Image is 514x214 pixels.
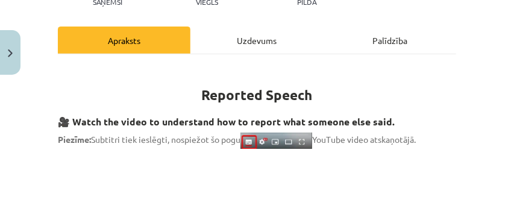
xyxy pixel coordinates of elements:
[8,49,13,57] img: icon-close-lesson-0947bae3869378f0d4975bcd49f059093ad1ed9edebbc8119c70593378902aed.svg
[324,27,456,54] div: Palīdzība
[58,27,190,54] div: Apraksts
[58,115,395,128] strong: 🎥 Watch the video to understand how to report what someone else said.
[58,134,91,145] strong: Piezīme:
[202,86,313,104] strong: Reported Speech
[58,134,416,145] span: Subtitri tiek ieslēgti, nospiežot šo pogu YouTube video atskaņotājā.
[190,27,323,54] div: Uzdevums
